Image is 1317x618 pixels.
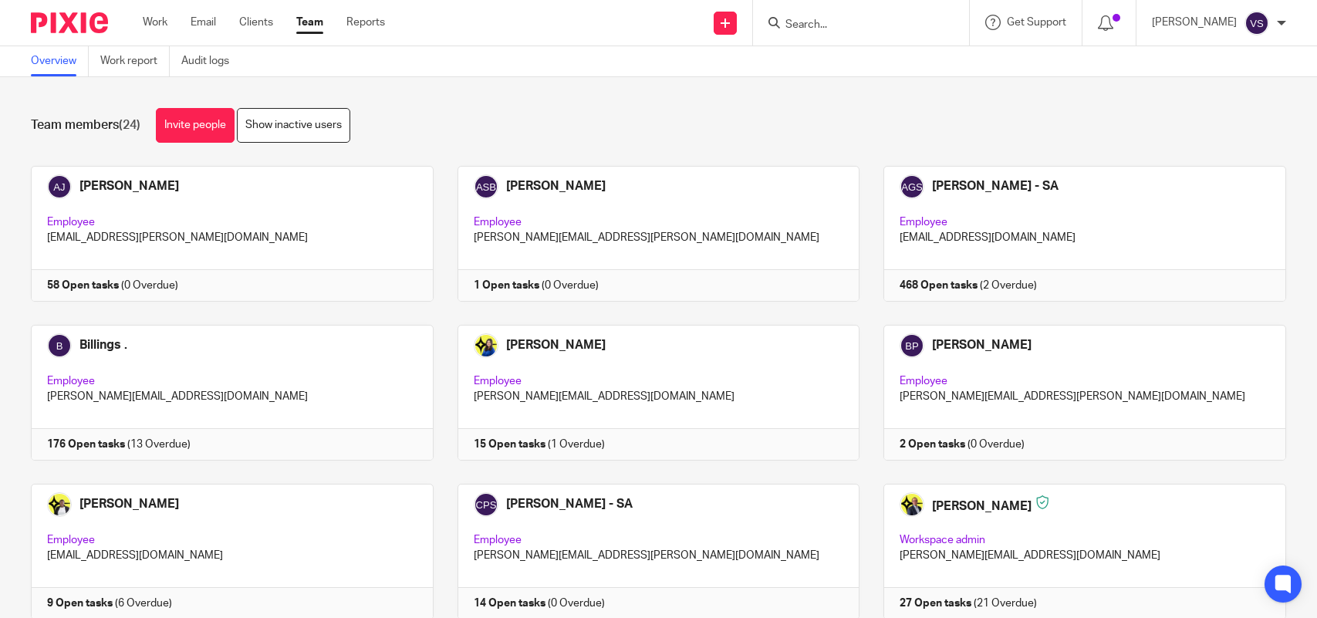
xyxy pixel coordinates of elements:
img: svg%3E [1244,11,1269,35]
h1: Team members [31,117,140,133]
a: Invite people [156,108,235,143]
a: Work [143,15,167,30]
span: Get Support [1007,17,1066,28]
a: Overview [31,46,89,76]
a: Email [191,15,216,30]
span: (24) [119,119,140,131]
a: Team [296,15,323,30]
a: Audit logs [181,46,241,76]
a: Clients [239,15,273,30]
input: Search [784,19,923,32]
a: Reports [346,15,385,30]
p: [PERSON_NAME] [1152,15,1237,30]
img: Pixie [31,12,108,33]
a: Work report [100,46,170,76]
a: Show inactive users [237,108,350,143]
